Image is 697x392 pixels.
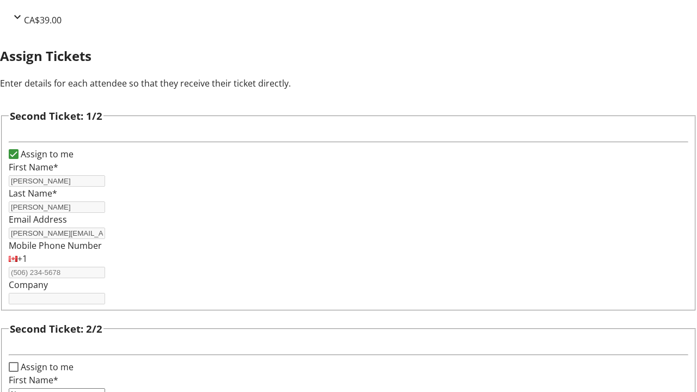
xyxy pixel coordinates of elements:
[10,321,102,336] h3: Second Ticket: 2/2
[9,161,58,173] label: First Name*
[9,213,67,225] label: Email Address
[9,279,48,291] label: Company
[10,108,102,124] h3: Second Ticket: 1/2
[9,187,57,199] label: Last Name*
[9,240,102,252] label: Mobile Phone Number
[19,148,74,161] label: Assign to me
[19,360,74,373] label: Assign to me
[9,374,58,386] label: First Name*
[9,267,105,278] input: (506) 234-5678
[24,14,62,26] span: CA$39.00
